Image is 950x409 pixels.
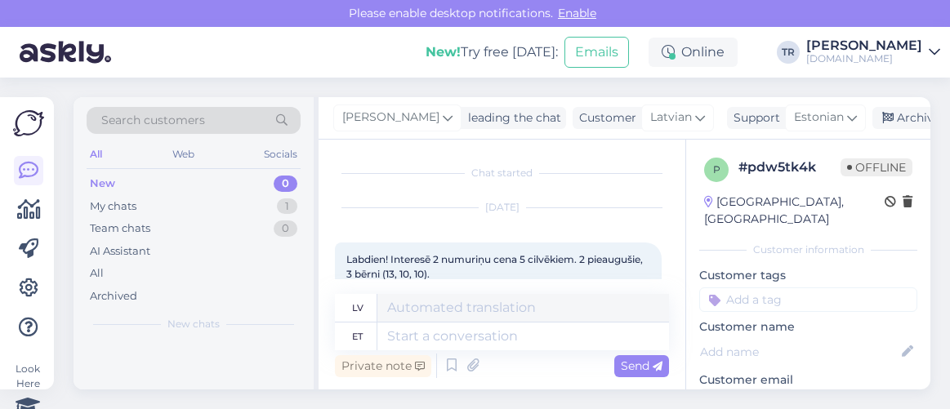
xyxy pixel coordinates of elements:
[352,294,363,322] div: lv
[352,322,363,350] div: et
[462,109,561,127] div: leading the chat
[90,265,104,282] div: All
[87,144,105,165] div: All
[777,41,800,64] div: TR
[90,220,150,237] div: Team chats
[553,6,601,20] span: Enable
[650,109,692,127] span: Latvian
[342,109,439,127] span: [PERSON_NAME]
[699,371,917,389] p: Customer email
[167,317,220,331] span: New chats
[699,267,917,284] p: Customer tags
[274,176,297,192] div: 0
[713,163,720,176] span: p
[335,200,669,215] div: [DATE]
[335,355,431,377] div: Private note
[90,243,150,260] div: AI Assistant
[699,318,917,336] p: Customer name
[335,166,669,180] div: Chat started
[649,38,738,67] div: Online
[700,343,899,361] input: Add name
[727,109,780,127] div: Support
[90,176,115,192] div: New
[794,109,844,127] span: Estonian
[277,198,297,215] div: 1
[699,242,917,257] div: Customer information
[90,288,137,305] div: Archived
[426,44,461,60] b: New!
[564,37,629,68] button: Emails
[426,42,558,62] div: Try free [DATE]:
[806,52,922,65] div: [DOMAIN_NAME]
[261,144,301,165] div: Socials
[699,287,917,312] input: Add a tag
[346,253,645,280] span: Labdien! Interesē 2 numuriņu cena 5 cilvēkiem. 2 pieaugušie, 3 bērni (13, 10, 10).
[621,358,662,373] span: Send
[738,158,841,177] div: # pdw5tk4k
[101,112,205,129] span: Search customers
[13,110,44,136] img: Askly Logo
[169,144,198,165] div: Web
[274,220,297,237] div: 0
[704,193,885,228] div: [GEOGRAPHIC_DATA], [GEOGRAPHIC_DATA]
[806,39,922,52] div: [PERSON_NAME]
[573,109,636,127] div: Customer
[841,158,912,176] span: Offline
[806,39,940,65] a: [PERSON_NAME][DOMAIN_NAME]
[90,198,136,215] div: My chats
